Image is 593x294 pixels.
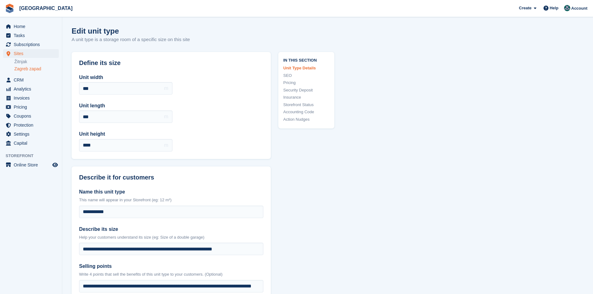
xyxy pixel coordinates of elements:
a: Storefront Status [283,102,329,108]
label: Unit width [79,74,172,81]
p: A unit type is a storage room of a specific size on this site [72,36,190,43]
a: Pricing [283,80,329,86]
label: Unit height [79,130,172,138]
h1: Edit unit type [72,27,190,35]
a: menu [3,130,59,138]
span: Tasks [14,31,51,40]
a: [GEOGRAPHIC_DATA] [17,3,75,13]
a: Unit Type Details [283,65,329,71]
span: Create [519,5,531,11]
span: CRM [14,76,51,84]
a: Preview store [51,161,59,169]
a: menu [3,22,59,31]
label: Describe its size [79,226,263,233]
a: Insurance [283,94,329,100]
a: menu [3,103,59,111]
p: This name will appear in your Storefront (eg: 12 m²) [79,197,263,203]
span: Account [571,5,587,12]
h2: Define its size [79,59,263,67]
a: menu [3,40,59,49]
a: menu [3,31,59,40]
span: Subscriptions [14,40,51,49]
p: Help your customers understand its size (eg: Size of a double garage) [79,234,263,240]
span: Home [14,22,51,31]
a: Zagreb zapad [14,66,59,72]
a: menu [3,121,59,129]
label: Unit length [79,102,172,110]
a: SEO [283,72,329,79]
label: Selling points [79,263,263,270]
a: menu [3,112,59,120]
span: Help [550,5,558,11]
span: Online Store [14,161,51,169]
a: Accounting Code [283,109,329,115]
a: menu [3,49,59,58]
span: Coupons [14,112,51,120]
label: Name this unit type [79,188,263,196]
p: Write 4 points that sell the benefits of this unit type to your customers. (Optional) [79,271,263,278]
span: Sites [14,49,51,58]
span: Analytics [14,85,51,93]
a: Action Nudges [283,116,329,123]
a: menu [3,85,59,93]
span: Storefront [6,153,62,159]
span: In this section [283,57,329,63]
a: Žitnjak [14,59,59,65]
span: Pricing [14,103,51,111]
span: Invoices [14,94,51,102]
span: Settings [14,130,51,138]
img: Željko Gobac [564,5,570,11]
a: menu [3,161,59,169]
a: menu [3,94,59,102]
a: Security Deposit [283,87,329,93]
h2: Describe it for customers [79,174,263,181]
a: menu [3,76,59,84]
a: menu [3,139,59,147]
img: stora-icon-8386f47178a22dfd0bd8f6a31ec36ba5ce8667c1dd55bd0f319d3a0aa187defe.svg [5,4,14,13]
span: Protection [14,121,51,129]
span: Capital [14,139,51,147]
